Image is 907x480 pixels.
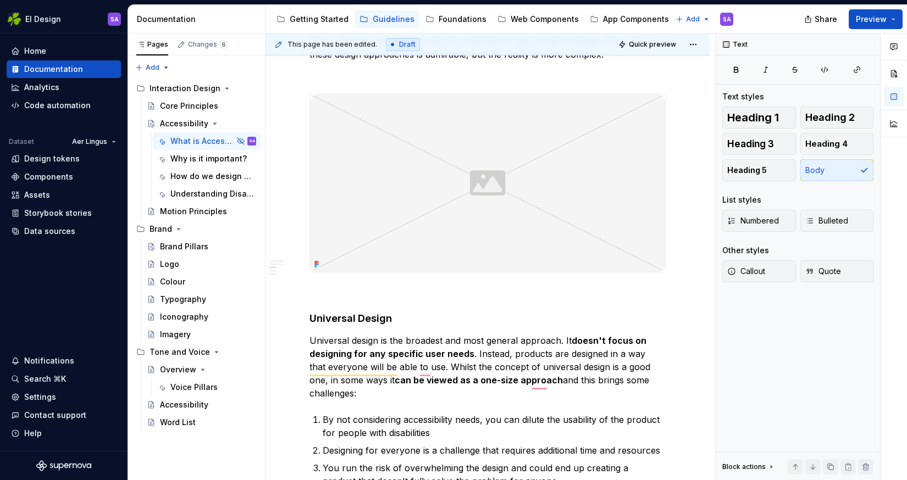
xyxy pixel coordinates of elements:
[160,259,179,270] div: Logo
[7,168,121,186] a: Components
[160,118,208,129] div: Accessibility
[310,94,665,272] img: 65f14f06-ba0b-47a0-81a9-d7490984800a.png
[219,40,228,49] span: 6
[7,79,121,96] a: Analytics
[150,83,220,94] div: Interaction Design
[142,291,261,308] a: Typography
[160,206,227,217] div: Motion Principles
[170,171,254,182] div: How do we design for Inclusivity?
[142,97,261,115] a: Core Principles
[7,60,121,78] a: Documentation
[615,37,681,52] button: Quick preview
[815,14,837,25] span: Share
[7,406,121,424] button: Contact support
[672,12,714,27] button: Add
[722,245,769,256] div: Other styles
[290,14,349,25] div: Getting Started
[309,312,666,325] h4: Universal Design
[395,375,563,386] strong: can be viewed as a one-size approach
[132,80,261,97] div: Interaction Design
[355,10,419,28] a: Guidelines
[24,189,50,200] div: Assets
[722,107,796,129] button: Heading 1
[323,444,666,457] p: Designing for everyone is a challenge that requires additional time and resources
[727,112,779,123] span: Heading 1
[153,378,261,396] a: Voice Pillars
[7,222,121,240] a: Data sources
[160,241,208,252] div: Brand Pillars
[24,410,86,421] div: Contact support
[24,100,91,111] div: Code automation
[142,361,261,378] a: Overview
[150,347,210,358] div: Tone and Voice
[24,153,80,164] div: Design tokens
[170,188,254,199] div: Understanding Disability
[805,112,855,123] span: Heading 2
[24,46,46,57] div: Home
[439,14,486,25] div: Foundations
[7,370,121,388] button: Search ⌘K
[722,462,766,471] div: Block actions
[9,137,34,146] div: Dataset
[188,40,228,49] div: Changes
[686,15,700,24] span: Add
[132,60,173,75] button: Add
[800,107,874,129] button: Heading 2
[511,14,579,25] div: Web Components
[160,294,206,305] div: Typography
[142,115,261,132] a: Accessibility
[629,40,676,49] span: Quick preview
[24,373,66,384] div: Search ⌘K
[800,133,874,155] button: Heading 4
[132,80,261,431] div: Page tree
[170,153,247,164] div: Why is it important?
[142,255,261,273] a: Logo
[160,417,196,428] div: Word List
[36,460,91,471] svg: Supernova Logo
[110,15,119,24] div: SA
[142,414,261,431] a: Word List
[160,364,196,375] div: Overview
[25,14,61,25] div: EI Design
[7,204,121,222] a: Storybook stories
[309,334,666,400] p: Universal design is the broadest and most general approach. It . Instead, products are designed i...
[805,215,848,226] span: Bulleted
[722,459,776,475] div: Block actions
[24,355,74,366] div: Notifications
[146,63,159,72] span: Add
[7,425,121,442] button: Help
[493,10,583,28] a: Web Components
[722,210,796,232] button: Numbered
[7,186,121,204] a: Assets
[67,134,121,149] button: Aer Lingus
[142,326,261,343] a: Imagery
[323,413,666,439] p: By not considering accessibility needs, you can dilute the usability of the product for people wi...
[8,13,21,26] img: 56b5df98-d96d-4d7e-807c-0afdf3bdaefa.png
[723,15,731,24] div: SA
[7,42,121,60] a: Home
[727,215,779,226] span: Numbered
[849,9,903,29] button: Preview
[7,97,121,114] a: Code automation
[722,91,764,102] div: Text styles
[249,136,255,147] div: SA
[137,14,261,25] div: Documentation
[421,10,491,28] a: Foundations
[805,138,848,149] span: Heading 4
[856,14,887,25] span: Preview
[153,185,261,203] a: Understanding Disability
[722,260,796,282] button: Callout
[160,329,191,340] div: Imagery
[800,260,874,282] button: Quote
[160,311,208,322] div: Iconography
[722,159,796,181] button: Heading 5
[24,428,42,439] div: Help
[153,168,261,185] a: How do we design for Inclusivity?
[160,276,185,287] div: Colour
[727,138,774,149] span: Heading 3
[399,40,416,49] span: Draft
[373,14,414,25] div: Guidelines
[24,64,83,75] div: Documentation
[799,9,844,29] button: Share
[24,392,56,403] div: Settings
